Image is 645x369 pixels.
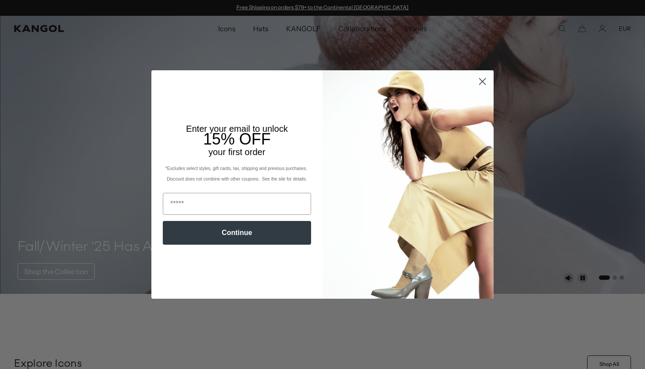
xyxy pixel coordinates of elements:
[163,221,311,245] button: Continue
[475,74,490,89] button: Close dialog
[322,70,494,299] img: 93be19ad-e773-4382-80b9-c9d740c9197f.jpeg
[203,130,271,148] span: 15% OFF
[186,124,288,134] span: Enter your email to unlock
[163,193,311,215] input: Email
[208,147,265,157] span: your first order
[165,166,308,181] span: *Excludes select styles, gift cards, tax, shipping and previous purchases. Discount does not comb...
